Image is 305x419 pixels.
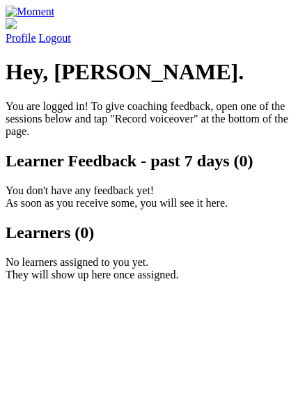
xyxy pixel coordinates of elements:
a: Profile [6,18,299,44]
img: default_avatar-b4e2223d03051bc43aaaccfb402a43260a3f17acc7fafc1603fdf008d6cba3c9.png [6,18,17,29]
p: You don't have any feedback yet! As soon as you receive some, you will see it here. [6,184,299,209]
h2: Learners (0) [6,223,299,242]
p: No learners assigned to you yet. They will show up here once assigned. [6,256,299,281]
p: You are logged in! To give coaching feedback, open one of the sessions below and tap "Record voic... [6,100,299,138]
h1: Hey, [PERSON_NAME]. [6,59,299,85]
a: Logout [39,32,71,44]
h2: Learner Feedback - past 7 days (0) [6,152,299,171]
img: Moment [6,6,54,18]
